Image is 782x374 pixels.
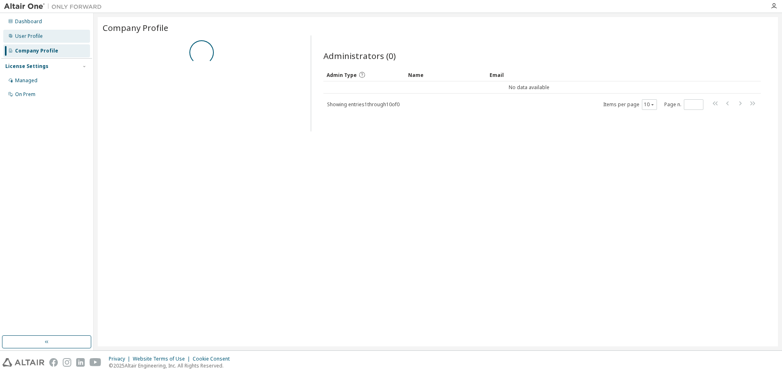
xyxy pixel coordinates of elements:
img: instagram.svg [63,358,71,367]
div: Dashboard [15,18,42,25]
img: facebook.svg [49,358,58,367]
div: Email [490,68,565,81]
div: Managed [15,77,37,84]
img: Altair One [4,2,106,11]
span: Items per page [603,99,657,110]
div: User Profile [15,33,43,39]
div: On Prem [15,91,35,98]
img: linkedin.svg [76,358,85,367]
span: Administrators (0) [323,50,396,61]
div: Company Profile [15,48,58,54]
img: altair_logo.svg [2,358,44,367]
button: 10 [644,101,655,108]
div: License Settings [5,63,48,70]
span: Admin Type [327,72,357,79]
span: Page n. [664,99,703,110]
p: © 2025 Altair Engineering, Inc. All Rights Reserved. [109,362,235,369]
span: Company Profile [103,22,168,33]
img: youtube.svg [90,358,101,367]
div: Name [408,68,483,81]
span: Showing entries 1 through 10 of 0 [327,101,400,108]
td: No data available [323,81,735,94]
div: Privacy [109,356,133,362]
div: Cookie Consent [193,356,235,362]
div: Website Terms of Use [133,356,193,362]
